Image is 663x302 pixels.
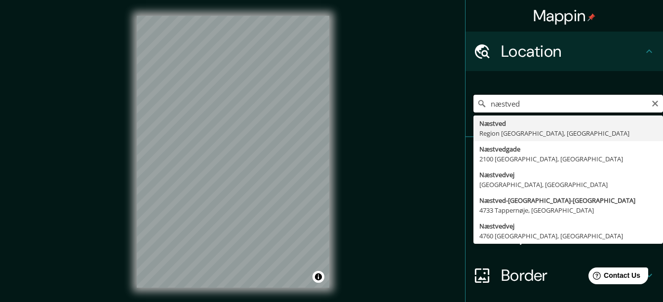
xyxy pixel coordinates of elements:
div: 2100 [GEOGRAPHIC_DATA], [GEOGRAPHIC_DATA] [479,154,657,164]
h4: Location [501,41,643,61]
div: Næstvedvej [479,221,657,231]
div: 4760 [GEOGRAPHIC_DATA], [GEOGRAPHIC_DATA] [479,231,657,241]
div: Border [466,256,663,295]
h4: Border [501,265,643,285]
div: Næstved-[GEOGRAPHIC_DATA]-[GEOGRAPHIC_DATA] [479,195,657,205]
div: Layout [466,216,663,256]
h4: Layout [501,226,643,246]
canvas: Map [137,16,329,288]
div: Næstved [479,118,657,128]
button: Toggle attribution [312,271,324,283]
div: [GEOGRAPHIC_DATA], [GEOGRAPHIC_DATA] [479,180,657,189]
h4: Mappin [533,6,596,26]
div: 4733 Tappernøje, [GEOGRAPHIC_DATA] [479,205,657,215]
button: Clear [651,98,659,108]
iframe: Help widget launcher [575,264,652,291]
div: Region [GEOGRAPHIC_DATA], [GEOGRAPHIC_DATA] [479,128,657,138]
img: pin-icon.png [587,13,595,21]
div: Style [466,177,663,216]
div: Pins [466,137,663,177]
div: Næstvedvej [479,170,657,180]
input: Pick your city or area [473,95,663,113]
div: Næstvedgade [479,144,657,154]
div: Location [466,32,663,71]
